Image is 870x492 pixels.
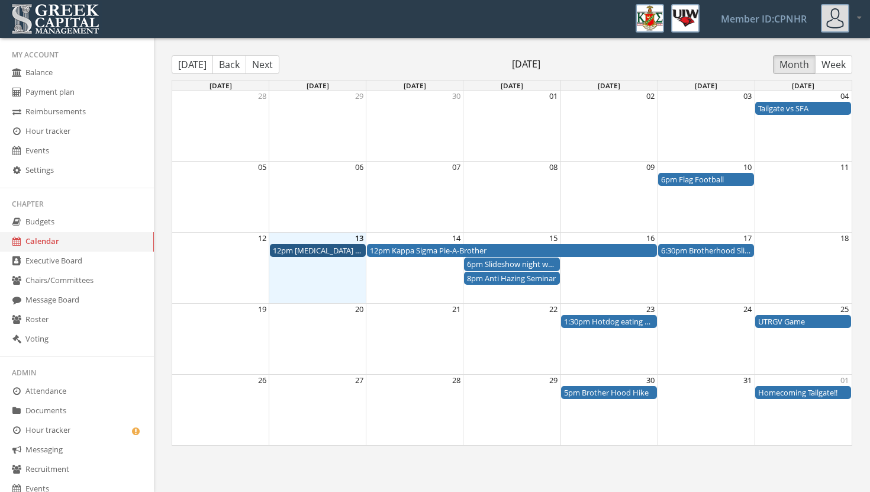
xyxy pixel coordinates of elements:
div: Brother Hood Hike [564,387,654,398]
button: 11 [840,162,849,173]
div: Month View [172,80,852,446]
button: 19 [258,304,266,315]
div: Tailgate vs SFA [758,103,848,114]
button: 28 [452,375,460,386]
a: Member ID: CPNHR [707,1,821,37]
button: 27 [355,375,363,386]
div: Slideshow night w/pledges [467,259,557,270]
div: Kappa Sigma Pie-A-Brother [370,245,654,256]
span: [DATE] [307,81,329,90]
button: Month [773,55,816,74]
div: Brotherhood Slideshow Night [661,245,751,256]
button: Back [212,55,246,74]
button: 09 [646,162,655,173]
div: Hotdog eating contest [564,316,654,327]
button: 18 [840,233,849,244]
button: 01 [840,375,849,386]
div: Homecoming Tailgate!! [758,387,848,398]
span: [DATE] [695,81,717,90]
button: 10 [743,162,752,173]
span: [DATE] [792,81,814,90]
button: 20 [355,304,363,315]
button: 21 [452,304,460,315]
span: [DATE] [598,81,620,90]
button: 01 [549,91,558,102]
button: 08 [549,162,558,173]
button: 29 [549,375,558,386]
button: 05 [258,162,266,173]
button: 16 [646,233,655,244]
button: 26 [258,375,266,386]
button: 06 [355,162,363,173]
button: 07 [452,162,460,173]
button: 25 [840,304,849,315]
button: 29 [355,91,363,102]
button: 22 [549,304,558,315]
button: [DATE] [172,55,213,74]
button: 24 [743,304,752,315]
button: 17 [743,233,752,244]
button: 23 [646,304,655,315]
span: [DATE] [501,81,523,90]
button: 12 [258,233,266,244]
button: 15 [549,233,558,244]
div: Breast Cancer Awareness [273,245,363,256]
div: Flag Football [661,174,751,185]
button: 13 [355,233,363,244]
button: Next [246,55,279,74]
div: Anti Hazing Seminar [467,273,557,284]
span: [DATE] [210,81,232,90]
span: [DATE] [404,81,426,90]
button: 28 [258,91,266,102]
button: 14 [452,233,460,244]
button: 03 [743,91,752,102]
button: 31 [743,375,752,386]
button: 30 [452,91,460,102]
button: Week [815,55,852,74]
div: UTRGV Game [758,316,848,327]
button: 02 [646,91,655,102]
span: [DATE] [279,57,773,71]
button: 30 [646,375,655,386]
button: 04 [840,91,849,102]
